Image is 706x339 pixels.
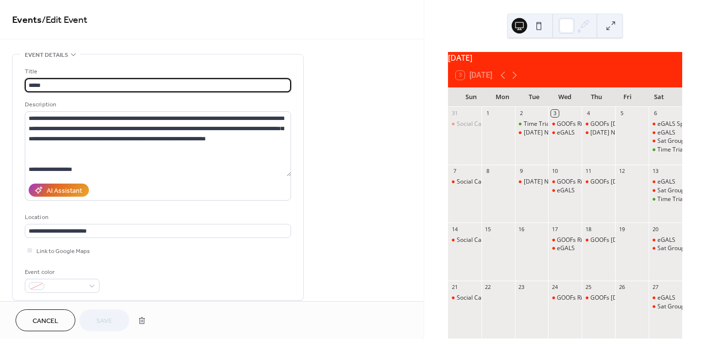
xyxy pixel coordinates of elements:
div: Title [25,67,289,77]
div: GOOFs Ride [557,294,589,302]
div: Tue [518,87,549,107]
div: Time Trial [DATE] 6:30PM [524,120,593,128]
div: Social Cafe Ride [457,294,500,302]
span: Cancel [33,316,58,326]
div: GOOFs Thursday Ride [582,236,615,244]
div: 21 [451,284,458,291]
div: GOOFs Ride [557,120,589,128]
div: 12 [618,168,625,175]
div: Sat Group Ride [657,186,698,195]
div: 8 [484,168,492,175]
div: eGALS [649,178,682,186]
div: 2 [518,110,525,117]
div: 24 [551,284,558,291]
div: eGALS [557,244,575,253]
div: AI Assistant [47,186,82,196]
button: Cancel [16,309,75,331]
div: Thursday Night Ride [582,129,615,137]
div: GOOFs Ride [548,120,582,128]
div: Sat Group Ride [649,244,682,253]
div: 31 [451,110,458,117]
div: 22 [484,284,492,291]
div: [DATE] [448,52,682,64]
div: GOOFs Ride [557,178,589,186]
span: / Edit Event [42,11,87,30]
div: GOOFs [DATE] Ride [590,236,643,244]
div: Location [25,212,289,222]
div: 23 [518,284,525,291]
div: Sat Group Ride [657,137,698,145]
div: Time Trial Saturday 9AM [649,146,682,154]
div: eGALS [657,236,675,244]
div: Social Cafe Ride [448,178,482,186]
div: Sat Group Ride [657,303,698,311]
div: 20 [652,225,659,233]
div: Sat Group Ride [657,244,698,253]
div: eGALS [649,236,682,244]
div: 19 [618,225,625,233]
div: Social Cafe Ride [448,236,482,244]
div: eGALS [657,294,675,302]
div: Tuesday Night Ride [515,129,549,137]
div: eGALS [649,129,682,137]
div: Mon [487,87,518,107]
div: Social Cafe Ride - 8AM [448,120,482,128]
div: GOOFs Thursday Ride [582,294,615,302]
div: 15 [484,225,492,233]
a: Events [12,11,42,30]
div: 7 [451,168,458,175]
div: Sun [456,87,487,107]
div: 5 [618,110,625,117]
div: Sat Group Ride [649,186,682,195]
div: eGALS [548,186,582,195]
div: 27 [652,284,659,291]
div: Social Cafe Ride - 8AM [457,120,517,128]
span: Event details [25,50,68,60]
div: Fri [612,87,643,107]
div: eGALS [657,129,675,137]
div: GOOFs Ride [548,294,582,302]
div: Social Cafe Ride [448,294,482,302]
button: AI Assistant [29,184,89,197]
div: GOOFs [DATE] Ride [590,178,643,186]
div: Thu [581,87,612,107]
div: 11 [585,168,592,175]
div: GOOFs Thursday Ride [582,178,615,186]
div: Time Trial Saturday 9AM [649,195,682,203]
div: 3 [551,110,558,117]
div: 13 [652,168,659,175]
div: 1 [484,110,492,117]
div: eGALS [557,129,575,137]
div: Tuesday Night Ride [515,178,549,186]
div: Sat [643,87,674,107]
div: eGALS [548,129,582,137]
div: GOOFs Ride [548,236,582,244]
div: 25 [585,284,592,291]
span: Link to Google Maps [36,246,90,256]
div: Time Trial Tuesday 6:30PM [515,120,549,128]
div: 17 [551,225,558,233]
div: 4 [585,110,592,117]
div: eGALS [548,244,582,253]
div: [DATE] Night Ride [524,178,572,186]
div: Wed [550,87,581,107]
div: eGALS [657,178,675,186]
div: Social Cafe Ride [457,178,500,186]
div: 26 [618,284,625,291]
div: 18 [585,225,592,233]
div: eGALS Special Ride [649,120,682,128]
div: 10 [551,168,558,175]
div: Sat Group Ride [649,303,682,311]
div: 9 [518,168,525,175]
div: 14 [451,225,458,233]
div: 6 [652,110,659,117]
div: GOOFs Ride [548,178,582,186]
div: eGALS [557,186,575,195]
div: GOOFs [DATE] Ride [590,120,643,128]
div: 16 [518,225,525,233]
div: GOOFs [DATE] Ride [590,294,643,302]
div: GOOFs Thursday Ride [582,120,615,128]
div: [DATE] Night Ride [524,129,572,137]
div: Sat Group Ride [649,137,682,145]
